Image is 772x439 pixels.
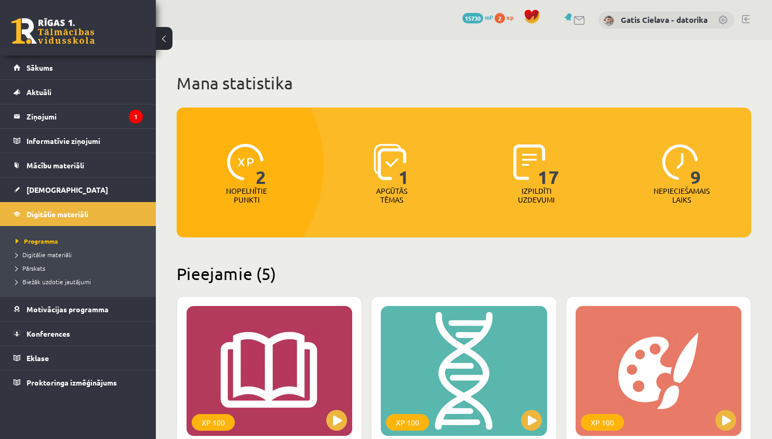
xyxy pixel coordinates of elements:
[16,263,145,273] a: Pārskats
[495,13,518,21] a: 2 xp
[516,187,557,204] p: Izpildīti uzdevumi
[371,187,412,204] p: Apgūtās tēmas
[26,63,53,72] span: Sākums
[538,144,560,187] span: 17
[654,187,710,204] p: Nepieciešamais laiks
[374,144,406,180] img: icon-learned-topics-4a711ccc23c960034f471b6e78daf4a3bad4a20eaf4de84257b87e66633f6470.svg
[226,187,267,204] p: Nopelnītie punkti
[14,202,143,226] a: Digitālie materiāli
[14,129,143,153] a: Informatīvie ziņojumi
[485,13,493,21] span: mP
[16,277,91,286] span: Biežāk uzdotie jautājumi
[26,185,108,194] span: [DEMOGRAPHIC_DATA]
[14,322,143,345] a: Konferences
[621,15,708,25] a: Gatis Cielava - datorika
[177,263,751,284] h2: Pieejamie (5)
[26,378,117,387] span: Proktoringa izmēģinājums
[507,13,513,21] span: xp
[14,153,143,177] a: Mācību materiāli
[256,144,267,187] span: 2
[16,250,145,259] a: Digitālie materiāli
[398,144,409,187] span: 1
[604,16,614,26] img: Gatis Cielava - datorika
[26,304,109,314] span: Motivācijas programma
[26,161,84,170] span: Mācību materiāli
[662,144,698,180] img: icon-clock-7be60019b62300814b6bd22b8e044499b485619524d84068768e800edab66f18.svg
[26,104,143,128] legend: Ziņojumi
[14,297,143,321] a: Motivācijas programma
[227,144,263,180] img: icon-xp-0682a9bc20223a9ccc6f5883a126b849a74cddfe5390d2b41b4391c66f2066e7.svg
[26,87,51,97] span: Aktuāli
[11,18,95,44] a: Rīgas 1. Tālmācības vidusskola
[16,250,72,259] span: Digitālie materiāli
[192,414,235,431] div: XP 100
[26,353,49,363] span: Eklase
[26,129,143,153] legend: Informatīvie ziņojumi
[14,346,143,370] a: Eklase
[462,13,493,21] a: 15730 mP
[129,110,143,124] i: 1
[462,13,483,23] span: 15730
[177,73,751,94] h1: Mana statistika
[14,370,143,394] a: Proktoringa izmēģinājums
[26,329,70,338] span: Konferences
[14,56,143,79] a: Sākums
[14,80,143,104] a: Aktuāli
[14,178,143,202] a: [DEMOGRAPHIC_DATA]
[16,277,145,286] a: Biežāk uzdotie jautājumi
[16,264,45,272] span: Pārskats
[26,209,88,219] span: Digitālie materiāli
[16,236,145,246] a: Programma
[495,13,505,23] span: 2
[513,144,545,180] img: icon-completed-tasks-ad58ae20a441b2904462921112bc710f1caf180af7a3daa7317a5a94f2d26646.svg
[581,414,624,431] div: XP 100
[14,104,143,128] a: Ziņojumi1
[690,144,701,187] span: 9
[16,237,58,245] span: Programma
[386,414,429,431] div: XP 100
